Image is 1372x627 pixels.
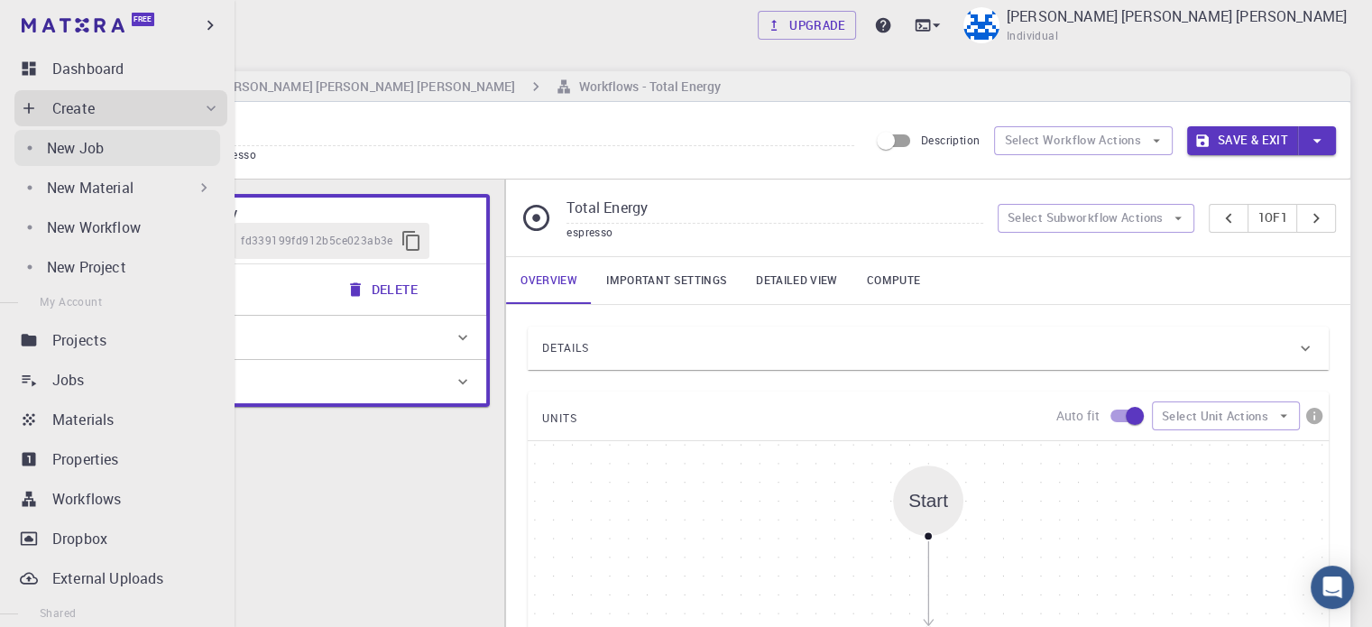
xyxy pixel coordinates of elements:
[52,409,114,430] p: Materials
[52,448,119,470] p: Properties
[542,404,577,433] span: UNITS
[14,51,227,87] a: Dashboard
[542,334,589,363] span: Details
[47,177,134,198] p: New Material
[506,257,592,304] a: Overview
[52,97,95,119] p: Create
[207,77,515,97] h6: [PERSON_NAME] [PERSON_NAME] [PERSON_NAME]
[40,605,76,620] span: Shared
[14,322,227,358] a: Projects
[572,77,721,97] h6: Workflows - Total Energy
[566,225,612,239] span: espresso
[36,13,101,29] span: Support
[52,58,124,79] p: Dashboard
[1248,204,1297,233] button: 1of1
[52,567,163,589] p: External Uploads
[52,488,121,510] p: Workflows
[166,203,472,223] h6: Total Energy
[336,272,432,308] button: Delete
[852,257,935,304] a: Compute
[1311,566,1354,609] div: Open Intercom Messenger
[241,232,393,250] span: fd339199fd912b5ce023ab3e
[40,294,102,309] span: My Account
[758,11,856,40] a: Upgrade
[14,401,227,438] a: Materials
[963,7,999,43] img: Syed Imran Abbas Shah
[528,327,1329,370] div: Details
[14,521,227,557] a: Dropbox
[101,360,486,403] div: Units
[14,481,227,517] a: Workflows
[14,130,220,166] a: New Job
[101,316,486,359] div: Overview
[14,362,227,398] a: Jobs
[47,137,104,159] p: New Job
[592,257,741,304] a: Important settings
[1007,5,1347,27] p: [PERSON_NAME] [PERSON_NAME] [PERSON_NAME]
[14,170,220,206] div: New Material
[921,133,980,147] span: Description
[47,217,141,238] p: New Workflow
[52,528,107,549] p: Dropbox
[22,18,124,32] img: logo
[52,329,106,351] p: Projects
[1152,401,1300,430] button: Select Unit Actions
[1300,401,1329,430] button: info
[893,466,963,536] div: Start
[14,441,227,477] a: Properties
[14,560,227,596] a: External Uploads
[741,257,852,304] a: Detailed view
[1056,407,1100,425] p: Auto fit
[998,204,1195,233] button: Select Subworkflow Actions
[908,491,948,512] div: Start
[90,77,724,97] nav: breadcrumb
[1007,27,1058,45] span: Individual
[994,126,1173,155] button: Select Workflow Actions
[14,90,227,126] div: Create
[14,209,220,245] a: New Workflow
[52,369,85,391] p: Jobs
[1187,126,1298,155] button: Save & Exit
[1209,204,1336,233] div: pager
[210,147,263,161] span: espresso
[14,249,220,285] a: New Project
[47,256,126,278] p: New Project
